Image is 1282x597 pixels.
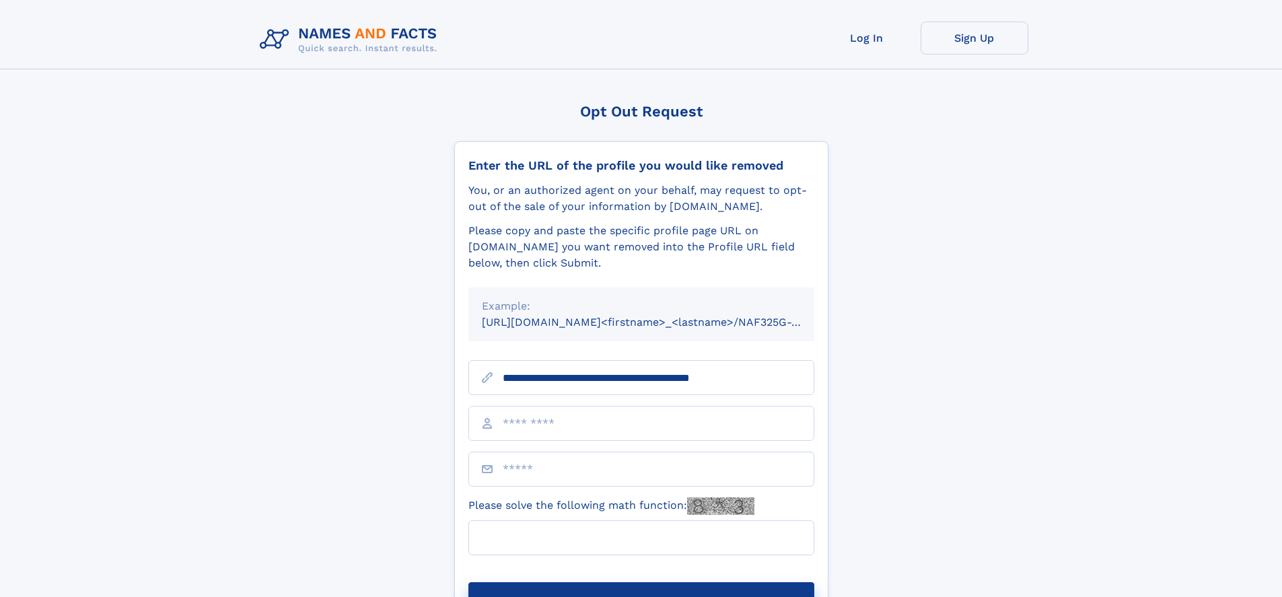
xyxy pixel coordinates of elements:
div: Please copy and paste the specific profile page URL on [DOMAIN_NAME] you want removed into the Pr... [468,223,814,271]
div: Opt Out Request [454,103,828,120]
a: Sign Up [921,22,1028,55]
div: Example: [482,298,801,314]
label: Please solve the following math function: [468,497,754,515]
small: [URL][DOMAIN_NAME]<firstname>_<lastname>/NAF325G-xxxxxxxx [482,316,840,328]
div: Enter the URL of the profile you would like removed [468,158,814,173]
a: Log In [813,22,921,55]
img: Logo Names and Facts [254,22,448,58]
div: You, or an authorized agent on your behalf, may request to opt-out of the sale of your informatio... [468,182,814,215]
